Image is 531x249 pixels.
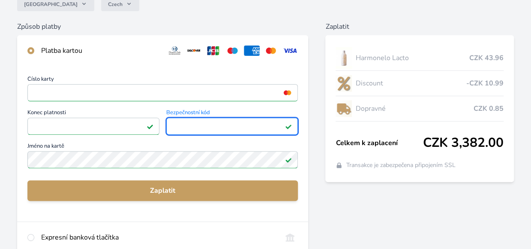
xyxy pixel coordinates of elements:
[346,161,455,170] span: Transakce je zabezpečena připojením SSL
[336,98,352,119] img: delivery-lo.png
[285,156,292,163] img: Platné pole
[336,138,423,148] span: Celkem k zaplacení
[108,1,123,8] span: Czech
[336,47,352,69] img: CLEAN_LACTO_se_stinem_x-hi-lo.jpg
[34,185,291,196] span: Zaplatit
[244,46,260,56] img: amex.svg
[27,151,298,168] input: Jméno na kartěPlatné pole
[205,46,221,56] img: jcb.svg
[263,46,279,56] img: mc.svg
[355,53,469,63] span: Harmonelo Lacto
[355,78,466,88] span: Discount
[147,123,153,130] img: Platné pole
[27,180,298,201] button: Zaplatit
[282,89,293,97] img: mc
[170,120,294,132] iframe: Iframe pro bezpečnostní kód
[27,143,298,151] span: Jméno na kartě
[282,232,298,243] img: onlineBanking_CZ.svg
[474,103,504,114] span: CZK 0.85
[355,103,474,114] span: Dopravné
[225,46,240,56] img: maestro.svg
[469,53,504,63] span: CZK 43.96
[31,120,156,132] iframe: Iframe pro datum vypršení platnosti
[31,87,294,99] iframe: Iframe pro číslo karty
[41,46,160,56] div: Platba kartou
[166,110,298,118] span: Bezpečnostní kód
[186,46,202,56] img: discover.svg
[325,21,514,32] h6: Zaplatit
[27,76,298,84] span: Číslo karty
[27,110,159,118] span: Konec platnosti
[24,1,78,8] span: [GEOGRAPHIC_DATA]
[466,78,504,88] span: -CZK 10.99
[167,46,183,56] img: diners.svg
[285,123,292,130] img: Platné pole
[336,73,352,94] img: discount-lo.png
[17,21,308,32] h6: Způsob platby
[41,232,275,243] div: Expresní banková tlačítka
[423,135,504,151] span: CZK 3,382.00
[282,46,298,56] img: visa.svg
